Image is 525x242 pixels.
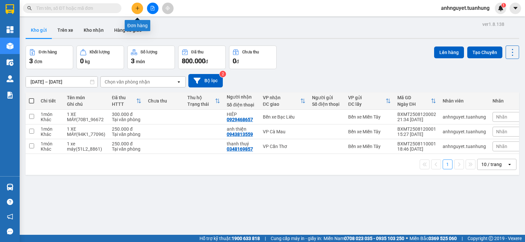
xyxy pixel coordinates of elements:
span: 1 [502,3,505,8]
div: Chưa thu [148,98,181,103]
span: file-add [150,6,155,10]
span: question-circle [7,199,13,205]
div: anhnguyet.tuanhung [443,144,486,149]
div: 18:46 [DATE] [397,146,436,152]
span: ⚪️ [406,237,408,240]
div: 300.000 đ [112,112,141,117]
button: Kho nhận [78,22,109,38]
div: 1 XE MÁY(70B1_96672 [67,112,105,122]
div: Mã GD [397,95,431,100]
div: Khối lượng [90,50,110,54]
div: Ngày ĐH [397,102,431,107]
button: Hàng đã giao [109,22,147,38]
div: VP Cần Thơ [263,144,305,149]
th: Toggle SortBy [345,92,394,110]
span: caret-down [513,5,518,11]
span: | [462,235,463,242]
div: HIÊP [227,112,256,117]
div: Bến xe Miền Tây [348,129,391,134]
div: anhnguyet.tuanhung [443,114,486,120]
div: ĐC lấy [348,102,386,107]
sup: 1 [501,3,506,8]
img: warehouse-icon [7,59,13,66]
span: 0 [233,57,236,65]
span: anhnguyet.tuanhung [436,4,495,12]
button: aim [162,3,174,14]
strong: 0708 023 035 - 0935 103 250 [344,236,404,241]
div: BXMT2508120002 [397,112,436,117]
div: Khác [41,132,60,137]
div: thanh thuý [227,141,256,146]
span: Miền Bắc [409,235,457,242]
sup: 2 [220,71,226,77]
div: Nhân viên [443,98,486,103]
span: aim [165,6,170,10]
div: HTTT [112,102,136,107]
div: 1 XE MÁY(94K1_77096) [67,126,105,137]
div: 1 món [41,112,60,117]
span: Cung cấp máy in - giấy in: [271,235,322,242]
span: Nhãn [496,144,507,149]
span: 0 [80,57,84,65]
div: anhnguyet.tuanhung [443,129,486,134]
div: Số lượng [140,50,157,54]
span: plus [135,6,140,10]
div: 10 / trang [481,161,502,168]
div: Tại văn phòng [112,132,141,137]
div: 1 xe máy(51L2_8861) [67,141,105,152]
div: 250.000 đ [112,141,141,146]
th: Toggle SortBy [109,92,145,110]
strong: 0369 525 060 [429,236,457,241]
span: kg [85,59,90,64]
img: warehouse-icon [7,184,13,191]
span: 3 [29,57,33,65]
div: Khác [41,117,60,122]
button: caret-down [510,3,521,14]
img: dashboard-icon [7,26,13,33]
div: 15:27 [DATE] [397,132,436,137]
div: Đơn hàng [39,50,57,54]
button: Lên hàng [434,47,464,58]
div: Chưa thu [242,50,259,54]
div: ver 1.8.138 [482,21,504,28]
div: Tên món [67,95,105,100]
span: search [27,6,32,10]
span: món [136,59,145,64]
svg: open [176,79,181,84]
span: copyright [489,236,493,241]
div: Người gửi [312,95,342,100]
span: đ [205,59,208,64]
div: Thu hộ [187,95,215,100]
span: đ [236,59,239,64]
div: Số điện thoại [227,102,256,107]
strong: 1900 633 818 [232,236,260,241]
button: file-add [147,3,158,14]
span: | [265,235,266,242]
div: ĐC giao [263,102,300,107]
div: anh thiện [227,126,256,132]
button: Chưa thu0đ [229,46,277,69]
button: Trên xe [52,22,78,38]
img: warehouse-icon [7,43,13,49]
div: Bến xe Miền Tây [348,144,391,149]
div: Tại văn phòng [112,146,141,152]
button: Đơn hàng3đơn [26,46,73,69]
img: solution-icon [7,92,13,99]
div: Bến xe Miền Tây [348,114,391,120]
button: plus [132,3,143,14]
div: BXMT2508120001 [397,126,436,132]
div: 0929468657 [227,117,253,122]
span: Nhãn [496,114,507,120]
div: Người nhận [227,94,256,100]
div: Đơn hàng [125,20,150,31]
span: Nhãn [496,129,507,134]
th: Toggle SortBy [184,92,223,110]
img: icon-new-feature [498,5,504,11]
button: Bộ lọc [188,74,223,87]
span: 3 [131,57,135,65]
img: warehouse-icon [7,75,13,82]
th: Toggle SortBy [260,92,309,110]
div: 21:34 [DATE] [397,117,436,122]
input: Select a date range. [26,77,97,87]
button: Đã thu800.000đ [178,46,226,69]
